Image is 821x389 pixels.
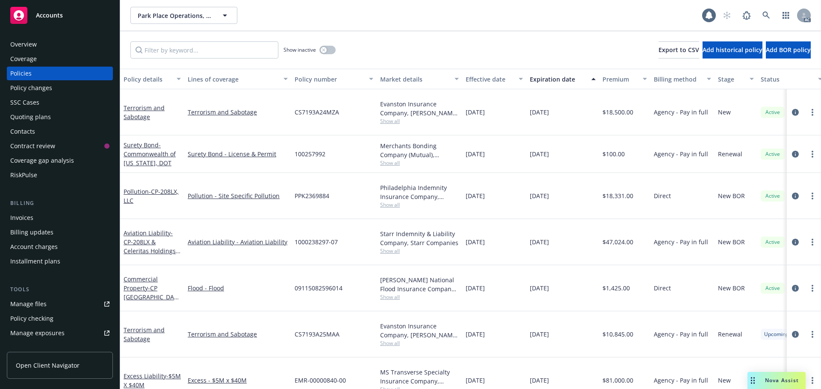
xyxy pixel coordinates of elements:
[602,191,633,200] span: $18,331.00
[7,254,113,268] a: Installment plans
[7,96,113,109] a: SSC Cases
[7,81,113,95] a: Policy changes
[7,67,113,80] a: Policies
[295,237,338,246] span: 1000238297-07
[747,372,758,389] div: Drag to move
[807,375,818,386] a: more
[602,330,633,339] span: $10,845.00
[295,284,343,292] span: 09115082596014
[790,107,800,117] a: circleInformation
[188,191,288,200] a: Pollution - Site Specific Pollution
[654,191,671,200] span: Direct
[380,183,459,201] div: Philadelphia Indemnity Insurance Company, [GEOGRAPHIC_DATA] Insurance Companies
[602,149,625,158] span: $100.00
[124,284,179,319] span: - CP [GEOGRAPHIC_DATA] - [STREET_ADDRESS]
[654,149,708,158] span: Agency - Pay in full
[7,326,113,340] a: Manage exposures
[10,110,51,124] div: Quoting plans
[654,237,708,246] span: Agency - Pay in full
[295,149,325,158] span: 100257992
[7,240,113,254] a: Account charges
[654,376,708,385] span: Agency - Pay in full
[766,41,811,58] button: Add BOR policy
[124,326,165,343] a: Terrorism and Sabotage
[718,75,744,84] div: Stage
[124,229,176,264] a: Aviation Liability
[7,199,113,208] div: Billing
[602,376,633,385] span: $81,000.00
[7,125,113,138] a: Contacts
[10,154,74,167] div: Coverage gap analysis
[377,69,462,89] button: Market details
[659,41,699,58] button: Export to CSV
[124,372,181,389] a: Excess Liability
[188,75,278,84] div: Lines of coverage
[188,284,288,292] a: Flood - Flood
[807,237,818,247] a: more
[764,331,789,338] span: Upcoming
[124,275,178,319] a: Commercial Property
[188,330,288,339] a: Terrorism and Sabotage
[16,361,80,370] span: Open Client Navigator
[10,125,35,138] div: Contacts
[764,192,781,200] span: Active
[7,154,113,167] a: Coverage gap analysis
[530,376,549,385] span: [DATE]
[7,38,113,51] a: Overview
[777,7,794,24] a: Switch app
[530,149,549,158] span: [DATE]
[654,108,708,117] span: Agency - Pay in full
[295,108,339,117] span: CS7193A24MZA
[188,237,288,246] a: Aviation Liability - Aviation Liability
[124,141,176,167] span: - Commonwealth of [US_STATE], DOT
[284,46,316,53] span: Show inactive
[718,376,731,385] span: New
[188,376,288,385] a: Excess - $5M x $40M
[10,81,52,95] div: Policy changes
[758,7,775,24] a: Search
[765,377,799,384] span: Nova Assist
[530,108,549,117] span: [DATE]
[188,108,288,117] a: Terrorism and Sabotage
[718,330,742,339] span: Renewal
[380,201,459,208] span: Show all
[526,69,599,89] button: Expiration date
[703,41,762,58] button: Add historical policy
[10,312,53,325] div: Policy checking
[602,237,633,246] span: $47,024.00
[7,52,113,66] a: Coverage
[7,168,113,182] a: RiskPulse
[380,368,459,386] div: MS Transverse Specialty Insurance Company, Transverse Insurance Company, RT Specialty Insurance S...
[718,108,731,117] span: New
[295,330,340,339] span: CS7193A25MAA
[650,69,715,89] button: Billing method
[291,69,377,89] button: Policy number
[380,322,459,339] div: Evanston Insurance Company, [PERSON_NAME] Insurance, Brown & Riding Insurance Services, Inc.
[738,7,755,24] a: Report a Bug
[10,139,55,153] div: Contract review
[790,191,800,201] a: circleInformation
[807,283,818,293] a: more
[466,376,485,385] span: [DATE]
[807,107,818,117] a: more
[10,96,39,109] div: SSC Cases
[184,69,291,89] button: Lines of coverage
[10,225,53,239] div: Billing updates
[380,247,459,254] span: Show all
[790,329,800,339] a: circleInformation
[790,283,800,293] a: circleInformation
[466,330,485,339] span: [DATE]
[10,240,58,254] div: Account charges
[747,372,806,389] button: Nova Assist
[120,69,184,89] button: Policy details
[790,149,800,159] a: circleInformation
[36,12,63,19] span: Accounts
[7,211,113,225] a: Invoices
[764,108,781,116] span: Active
[10,297,47,311] div: Manage files
[703,46,762,54] span: Add historical policy
[807,191,818,201] a: more
[466,75,514,84] div: Effective date
[7,285,113,294] div: Tools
